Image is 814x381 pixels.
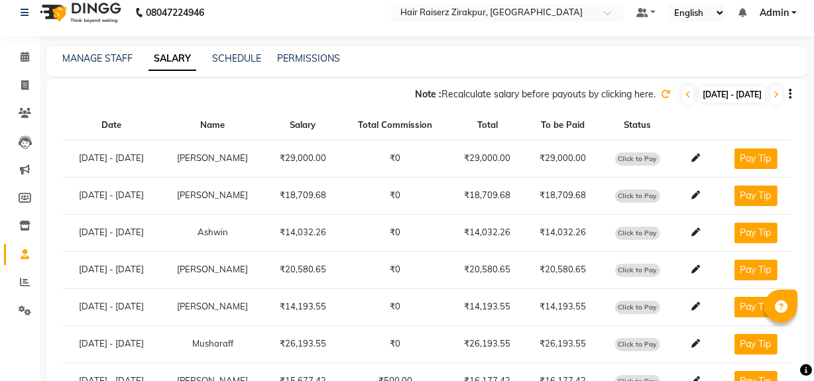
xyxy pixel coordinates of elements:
[62,214,160,251] td: [DATE] - [DATE]
[160,177,266,214] td: [PERSON_NAME]
[160,214,266,251] td: Ashwin
[265,177,341,214] td: ₹18,709.68
[615,301,660,314] span: Click to Pay
[734,148,778,169] button: Pay Tip
[265,140,341,177] td: ₹29,000.00
[699,86,765,103] span: [DATE] - [DATE]
[212,52,261,64] a: SCHEDULE
[734,223,778,243] button: Pay Tip
[62,177,160,214] td: [DATE] - [DATE]
[277,52,340,64] a: PERMISSIONS
[341,325,450,362] td: ₹0
[62,251,160,288] td: [DATE] - [DATE]
[525,251,601,288] td: ₹20,580.65
[265,251,341,288] td: ₹20,580.65
[415,87,656,101] div: Recalculate salary before payouts by clicking here.
[62,140,160,177] td: [DATE] - [DATE]
[734,334,778,354] button: Pay Tip
[615,264,660,277] span: Click to Pay
[734,297,778,317] button: Pay Tip
[62,52,133,64] a: MANAGE STAFF
[415,88,441,100] span: Note :
[601,111,674,140] th: Status
[615,338,660,351] span: Click to Pay
[160,251,266,288] td: [PERSON_NAME]
[341,214,450,251] td: ₹0
[160,325,266,362] td: Musharaff
[62,288,160,325] td: [DATE] - [DATE]
[160,288,266,325] td: [PERSON_NAME]
[449,140,525,177] td: ₹29,000.00
[265,325,341,362] td: ₹26,193.55
[341,111,450,140] th: Total Commission
[525,325,601,362] td: ₹26,193.55
[341,177,450,214] td: ₹0
[148,47,196,71] a: SALARY
[265,288,341,325] td: ₹14,193.55
[525,111,601,140] th: To be Paid
[265,214,341,251] td: ₹14,032.26
[449,214,525,251] td: ₹14,032.26
[760,6,789,20] span: Admin
[615,152,660,166] span: Click to Pay
[615,190,660,203] span: Click to Pay
[449,288,525,325] td: ₹14,193.55
[615,227,660,240] span: Click to Pay
[449,251,525,288] td: ₹20,580.65
[734,260,778,280] button: Pay Tip
[160,140,266,177] td: [PERSON_NAME]
[62,111,160,140] th: Date
[525,140,601,177] td: ₹29,000.00
[525,177,601,214] td: ₹18,709.68
[62,325,160,362] td: [DATE] - [DATE]
[265,111,341,140] th: Salary
[525,288,601,325] td: ₹14,193.55
[449,111,525,140] th: Total
[449,325,525,362] td: ₹26,193.55
[734,186,778,206] button: Pay Tip
[341,140,450,177] td: ₹0
[449,177,525,214] td: ₹18,709.68
[341,288,450,325] td: ₹0
[160,111,266,140] th: Name
[341,251,450,288] td: ₹0
[525,214,601,251] td: ₹14,032.26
